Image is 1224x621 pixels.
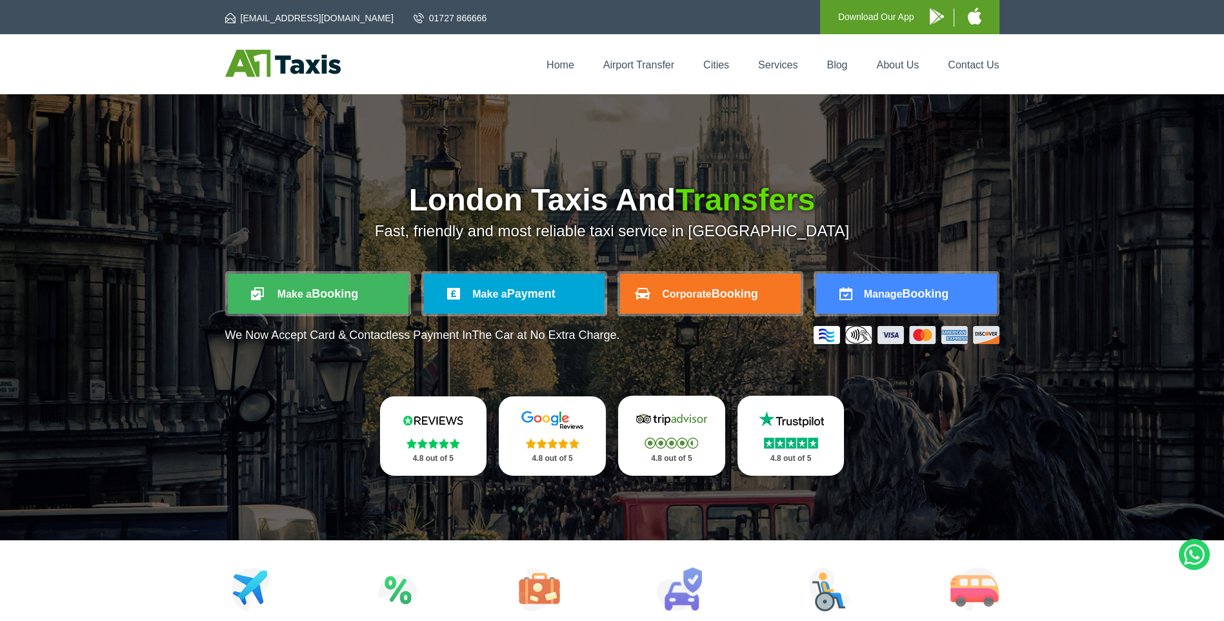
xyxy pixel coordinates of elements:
img: Stars [406,438,460,449]
a: [EMAIL_ADDRESS][DOMAIN_NAME] [225,12,394,25]
span: Make a [277,289,312,300]
span: Manage [864,289,903,300]
a: Reviews.io Stars 4.8 out of 5 [380,396,487,476]
img: Stars [645,438,698,449]
p: 4.8 out of 5 [394,451,473,467]
p: Fast, friendly and most reliable taxi service in [GEOGRAPHIC_DATA] [225,222,999,240]
a: CorporateBooking [620,274,801,314]
img: Google [514,411,591,430]
a: Cities [703,59,729,70]
img: Reviews.io [394,411,472,430]
img: Stars [764,438,818,449]
img: A1 Taxis St Albans LTD [225,50,341,77]
a: About Us [877,59,919,70]
img: Minibus [950,567,999,611]
img: Tripadvisor [633,410,710,429]
span: Corporate [662,289,711,300]
a: Airport Transfer [603,59,674,70]
a: ManageBooking [816,274,997,314]
a: Trustpilot Stars 4.8 out of 5 [737,396,845,476]
p: Download Our App [838,9,914,25]
a: Tripadvisor Stars 4.8 out of 5 [618,396,725,476]
a: Contact Us [948,59,999,70]
a: Google Stars 4.8 out of 5 [499,396,606,476]
p: 4.8 out of 5 [752,451,830,467]
p: We Now Accept Card & Contactless Payment In [225,329,620,342]
a: 01727 866666 [414,12,487,25]
img: Stars [526,438,579,449]
p: 4.8 out of 5 [632,451,711,467]
img: Attractions [378,567,417,611]
a: Home [547,59,574,70]
img: Trustpilot [752,410,830,429]
img: Wheelchair [809,567,850,611]
a: Make aPayment [424,274,605,314]
img: Car Rental [656,567,702,611]
img: A1 Taxis Android App [930,8,944,25]
img: Tours [519,567,560,611]
img: A1 Taxis iPhone App [968,8,981,25]
a: Services [758,59,798,70]
span: Make a [472,289,507,300]
a: Make aBooking [228,274,408,314]
img: Credit And Debit Cards [814,326,999,344]
span: The Car at No Extra Charge. [472,329,619,341]
p: 4.8 out of 5 [513,451,592,467]
a: Blog [827,59,847,70]
span: Transfers [676,183,815,217]
h1: London Taxis And [225,185,999,216]
img: Airport Transfers [232,567,271,611]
